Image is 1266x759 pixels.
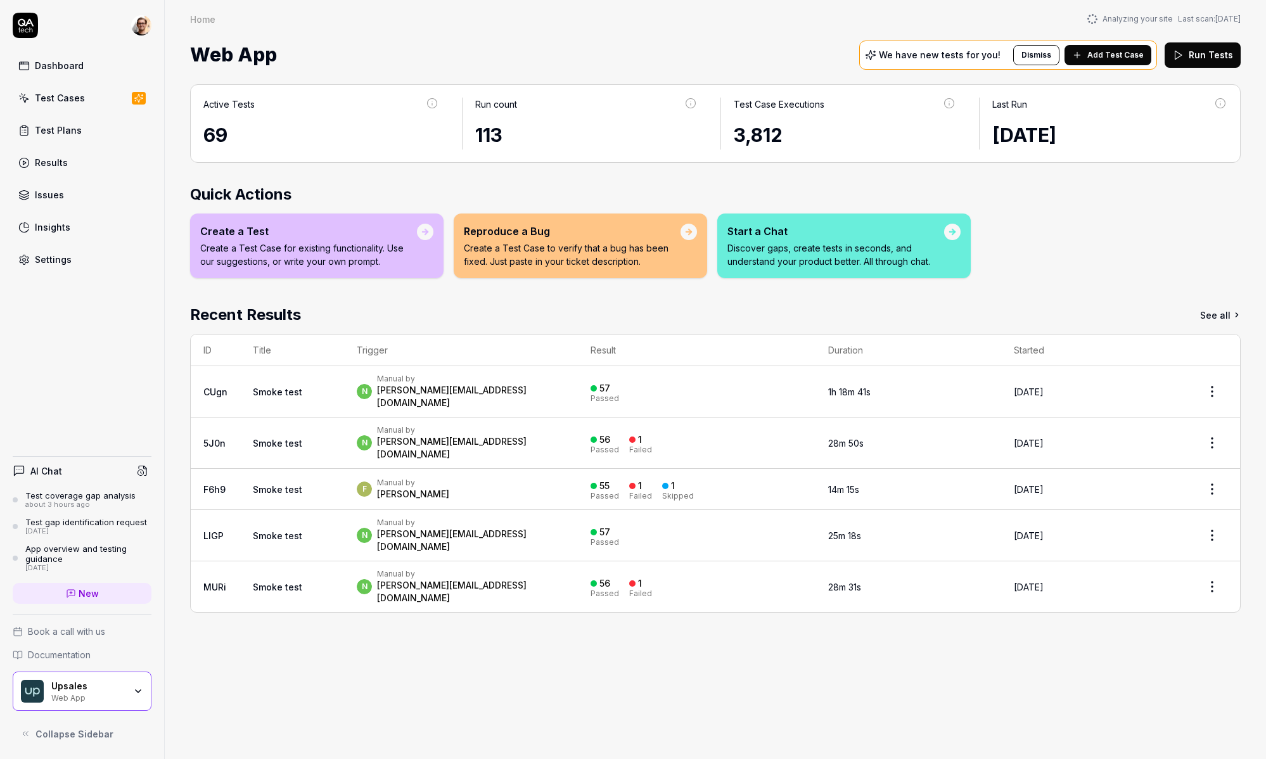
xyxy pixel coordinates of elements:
[992,124,1056,146] time: [DATE]
[1014,386,1044,397] time: [DATE]
[662,492,694,500] div: Skipped
[475,121,698,150] div: 113
[671,480,675,492] div: 1
[377,488,449,501] div: [PERSON_NAME]
[475,98,517,111] div: Run count
[734,121,956,150] div: 3,812
[591,395,619,402] div: Passed
[599,578,610,589] div: 56
[203,386,227,397] a: CUgn
[815,335,1002,366] th: Duration
[203,530,224,541] a: LIGP
[591,446,619,454] div: Passed
[377,384,565,409] div: [PERSON_NAME][EMAIL_ADDRESS][DOMAIN_NAME]
[25,501,136,509] div: about 3 hours ago
[599,480,610,492] div: 55
[253,582,302,592] a: Smoke test
[13,53,151,78] a: Dashboard
[25,517,147,527] div: Test gap identification request
[203,582,226,592] a: MURi
[1215,14,1241,23] time: [DATE]
[591,539,619,546] div: Passed
[25,564,151,573] div: [DATE]
[599,383,610,394] div: 57
[599,434,610,445] div: 56
[828,530,861,541] time: 25m 18s
[1087,49,1144,61] span: Add Test Case
[13,544,151,573] a: App overview and testing guidance[DATE]
[578,335,815,366] th: Result
[13,490,151,509] a: Test coverage gap analysisabout 3 hours ago
[13,625,151,638] a: Book a call with us
[828,438,864,449] time: 28m 50s
[203,484,226,495] a: F6h9
[727,241,944,268] p: Discover gaps, create tests in seconds, and understand your product better. All through chat.
[13,215,151,239] a: Insights
[35,91,85,105] div: Test Cases
[629,590,652,597] div: Failed
[200,241,417,268] p: Create a Test Case for existing functionality. Use our suggestions, or write your own prompt.
[35,727,113,741] span: Collapse Sidebar
[629,492,652,500] div: Failed
[377,528,565,553] div: [PERSON_NAME][EMAIL_ADDRESS][DOMAIN_NAME]
[253,530,302,541] a: Smoke test
[35,220,70,234] div: Insights
[377,435,565,461] div: [PERSON_NAME][EMAIL_ADDRESS][DOMAIN_NAME]
[13,583,151,604] a: New
[464,241,681,268] p: Create a Test Case to verify that a bug has been fixed. Just paste in your ticket description.
[992,98,1027,111] div: Last Run
[25,490,136,501] div: Test coverage gap analysis
[35,188,64,201] div: Issues
[13,672,151,711] button: Upsales LogoUpsalesWeb App
[1087,13,1241,25] div: Analyzing your site
[203,438,226,449] a: 5J0n
[51,680,125,692] div: Upsales
[828,582,861,592] time: 28m 31s
[828,484,859,495] time: 14m 15s
[13,247,151,272] a: Settings
[638,480,642,492] div: 1
[879,51,1001,60] p: We have new tests for you!
[79,587,99,600] span: New
[25,544,151,564] div: App overview and testing guidance
[1087,13,1241,25] button: Analyzing your siteLast scan:[DATE]
[190,303,301,326] h2: Recent Results
[629,446,652,454] div: Failed
[35,156,68,169] div: Results
[190,38,277,72] span: Web App
[253,438,302,449] a: Smoke test
[464,224,681,239] div: Reproduce a Bug
[13,721,151,746] button: Collapse Sidebar
[377,478,449,488] div: Manual by
[13,517,151,536] a: Test gap identification request[DATE]
[28,625,105,638] span: Book a call with us
[357,482,372,497] span: F
[203,98,255,111] div: Active Tests
[35,124,82,137] div: Test Plans
[599,526,610,538] div: 57
[253,484,302,495] a: Smoke test
[357,528,372,543] span: n
[638,578,642,589] div: 1
[190,13,215,25] div: Home
[1001,335,1184,366] th: Started
[727,224,944,239] div: Start a Chat
[1014,438,1044,449] time: [DATE]
[35,59,84,72] div: Dashboard
[1014,582,1044,592] time: [DATE]
[25,527,147,536] div: [DATE]
[131,15,151,35] img: 704fe57e-bae9-4a0d-8bcb-c4203d9f0bb2.jpeg
[51,692,125,702] div: Web App
[190,183,1241,206] h2: Quick Actions
[1165,42,1241,68] button: Run Tests
[13,150,151,175] a: Results
[377,569,565,579] div: Manual by
[357,384,372,399] span: n
[200,224,417,239] div: Create a Test
[377,579,565,604] div: [PERSON_NAME][EMAIL_ADDRESS][DOMAIN_NAME]
[1013,45,1059,65] button: Dismiss
[1178,13,1241,25] span: Last scan:
[1014,530,1044,541] time: [DATE]
[35,253,72,266] div: Settings
[13,648,151,661] a: Documentation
